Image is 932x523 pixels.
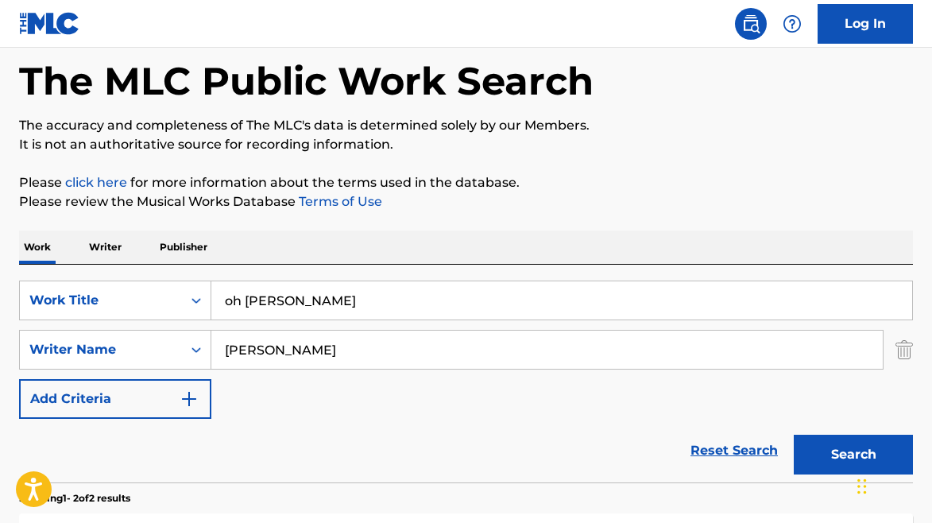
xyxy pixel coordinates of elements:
[29,340,172,359] div: Writer Name
[857,463,867,510] div: Drag
[65,175,127,190] a: click here
[853,447,932,523] iframe: Chat Widget
[19,135,913,154] p: It is not an authoritative source for recording information.
[741,14,760,33] img: search
[296,194,382,209] a: Terms of Use
[776,8,808,40] div: Help
[19,192,913,211] p: Please review the Musical Works Database
[895,330,913,370] img: Delete Criterion
[19,281,913,482] form: Search Form
[794,435,913,475] button: Search
[19,379,211,419] button: Add Criteria
[155,231,212,264] p: Publisher
[19,491,130,506] p: Showing 1 - 2 of 2 results
[19,231,56,264] p: Work
[19,57,594,105] h1: The MLC Public Work Search
[683,433,786,468] a: Reset Search
[84,231,126,264] p: Writer
[180,389,199,409] img: 9d2ae6d4665cec9f34b9.svg
[19,173,913,192] p: Please for more information about the terms used in the database.
[735,8,767,40] a: Public Search
[29,291,172,310] div: Work Title
[818,4,913,44] a: Log In
[783,14,802,33] img: help
[19,12,80,35] img: MLC Logo
[19,116,913,135] p: The accuracy and completeness of The MLC's data is determined solely by our Members.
